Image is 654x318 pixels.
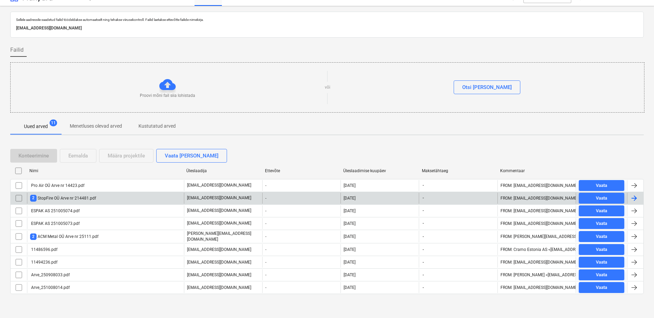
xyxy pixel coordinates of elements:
[579,282,624,293] button: Vaata
[579,205,624,216] button: Vaata
[70,123,122,130] p: Menetluses olevad arved
[187,182,251,188] p: [EMAIL_ADDRESS][DOMAIN_NAME]
[262,231,341,242] div: -
[262,244,341,255] div: -
[16,17,638,22] p: Sellele aadressile saadetud failid töödeldakse automaatselt ning tehakse viirusekontroll. Failid ...
[50,119,57,126] span: 11
[262,257,341,268] div: -
[462,83,512,92] div: Otsi [PERSON_NAME]
[344,272,356,277] div: [DATE]
[140,93,195,99] p: Proovi mõni fail siia lohistada
[10,46,24,54] span: Failid
[30,195,96,201] div: StopFire OÜ Arve nr 214481.pdf
[16,25,638,32] p: [EMAIL_ADDRESS][DOMAIN_NAME]
[422,259,425,265] span: -
[596,220,607,228] div: Vaata
[422,220,425,226] span: -
[596,258,607,266] div: Vaata
[344,285,356,290] div: [DATE]
[265,168,338,173] div: Ettevõte
[187,208,251,214] p: [EMAIL_ADDRESS][DOMAIN_NAME]
[187,285,251,291] p: [EMAIL_ADDRESS][DOMAIN_NAME]
[344,221,356,226] div: [DATE]
[262,180,341,191] div: -
[30,208,80,213] div: ESPAK AS 251005074.pdf
[30,233,98,240] div: ACM Metal OÜ Arve nr 25111.pdf
[422,285,425,291] span: -
[186,168,259,173] div: Üleslaadija
[344,208,356,213] div: [DATE]
[262,269,341,280] div: -
[500,168,573,173] div: Kommentaar
[579,180,624,191] button: Vaata
[344,260,356,265] div: [DATE]
[596,233,607,241] div: Vaata
[596,207,607,215] div: Vaata
[579,269,624,280] button: Vaata
[596,246,607,254] div: Vaata
[30,260,57,265] div: 11494236.pdf
[30,285,70,290] div: Arve_251008014.pdf
[579,231,624,242] button: Vaata
[596,284,607,292] div: Vaata
[262,193,341,204] div: -
[29,168,181,173] div: Nimi
[422,182,425,188] span: -
[596,271,607,279] div: Vaata
[579,193,624,204] button: Vaata
[156,149,227,163] button: Vaata [PERSON_NAME]
[422,168,495,173] div: Maksetähtaeg
[344,247,356,252] div: [DATE]
[187,231,259,242] p: [PERSON_NAME][EMAIL_ADDRESS][DOMAIN_NAME]
[579,218,624,229] button: Vaata
[30,221,80,226] div: ESPAK AS 251005073.pdf
[30,272,70,277] div: Arve_250908033.pdf
[10,62,644,113] div: Proovi mõni fail siia lohistadavõiOtsi [PERSON_NAME]
[187,259,251,265] p: [EMAIL_ADDRESS][DOMAIN_NAME]
[620,285,654,318] iframe: Chat Widget
[24,123,48,130] p: Uued arved
[165,151,218,160] div: Vaata [PERSON_NAME]
[422,272,425,278] span: -
[344,234,356,239] div: [DATE]
[30,195,37,201] span: 2
[579,244,624,255] button: Vaata
[454,80,520,94] button: Otsi [PERSON_NAME]
[343,168,416,173] div: Üleslaadimise kuupäev
[30,247,57,252] div: 11486596.pdf
[30,233,37,240] span: 2
[422,208,425,214] span: -
[262,205,341,216] div: -
[187,195,251,201] p: [EMAIL_ADDRESS][DOMAIN_NAME]
[596,182,607,190] div: Vaata
[579,257,624,268] button: Vaata
[422,234,425,240] span: -
[187,272,251,278] p: [EMAIL_ADDRESS][DOMAIN_NAME]
[422,247,425,253] span: -
[187,220,251,226] p: [EMAIL_ADDRESS][DOMAIN_NAME]
[344,183,356,188] div: [DATE]
[422,195,425,201] span: -
[138,123,176,130] p: Kustutatud arved
[325,85,330,90] p: või
[187,247,251,253] p: [EMAIL_ADDRESS][DOMAIN_NAME]
[30,183,84,188] div: Pro Air OÜ Arve nr 14423.pdf
[344,196,356,201] div: [DATE]
[262,218,341,229] div: -
[596,194,607,202] div: Vaata
[262,282,341,293] div: -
